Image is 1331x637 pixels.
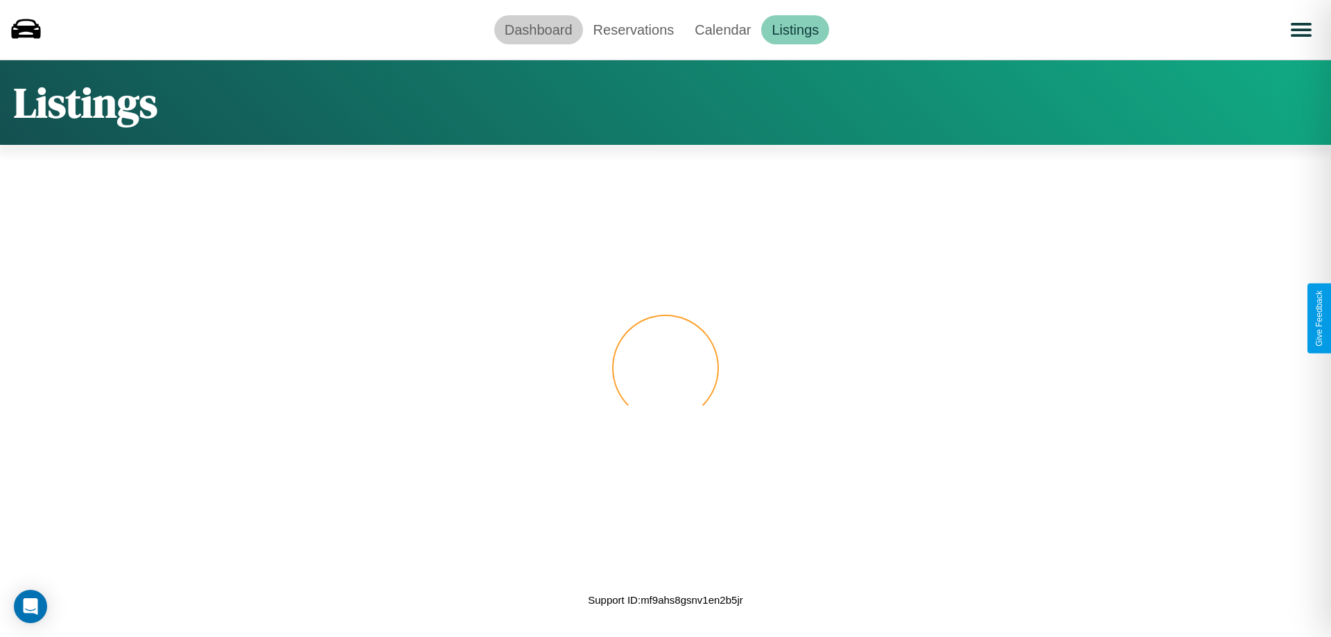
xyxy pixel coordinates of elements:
[14,74,157,131] h1: Listings
[583,15,685,44] a: Reservations
[761,15,829,44] a: Listings
[1314,290,1324,347] div: Give Feedback
[588,591,742,609] p: Support ID: mf9ahs8gsnv1en2b5jr
[684,15,761,44] a: Calendar
[1282,10,1321,49] button: Open menu
[494,15,583,44] a: Dashboard
[14,590,47,623] div: Open Intercom Messenger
